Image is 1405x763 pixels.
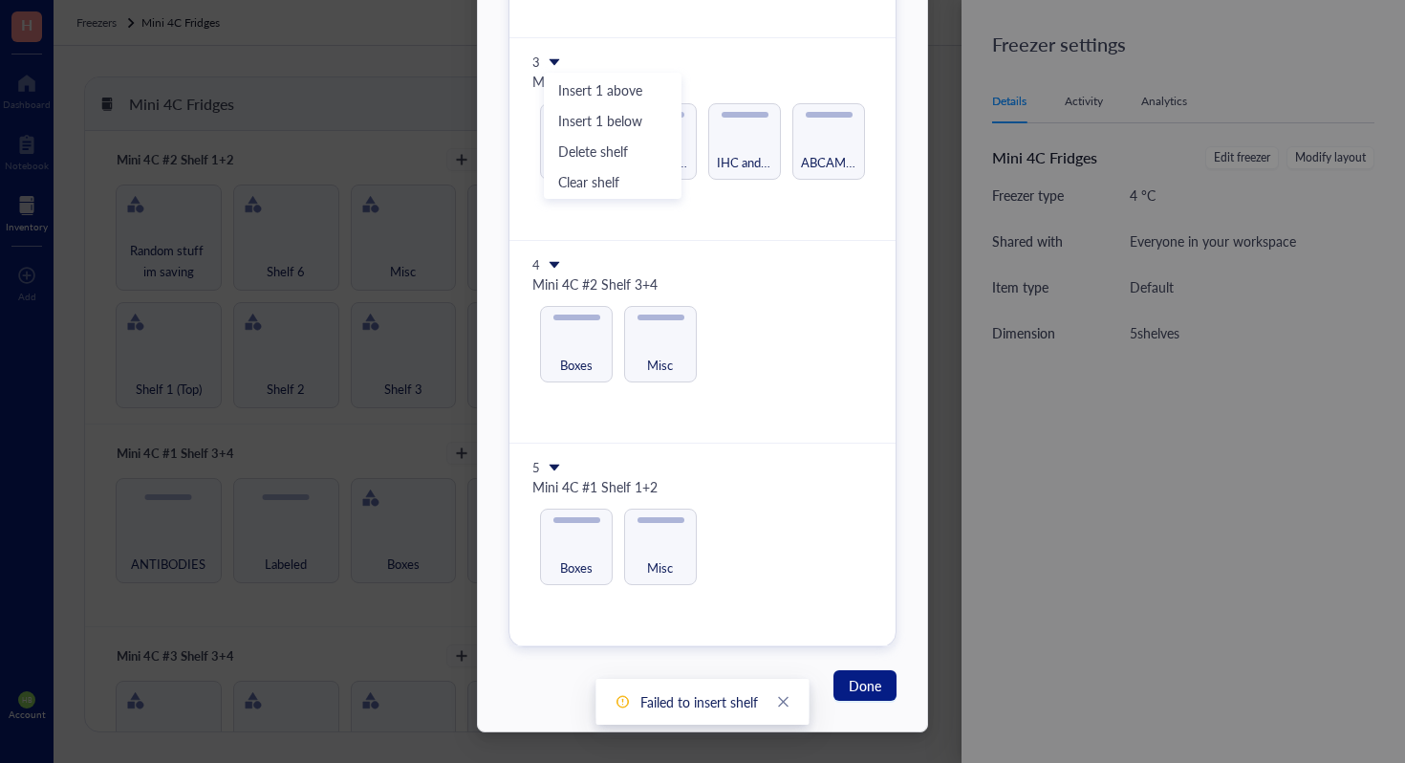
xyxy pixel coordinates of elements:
span: ABCAM StayGreen/AP Plus (Alcohol and Xylene Substitute Compatible) [801,153,1189,171]
div: Misc [624,306,697,382]
div: Failed to insert shelf [640,691,758,712]
div: Mini 4C #2 Shelf 3+4 [532,273,873,294]
div: 4 [532,256,540,273]
span: Insert 1 below [558,110,667,131]
span: IHC and [MEDICAL_DATA] Reagents [717,153,919,171]
div: ABCAM StayGreen/AP Plus (Alcohol and Xylene Substitute Compatible) [792,103,865,180]
span: Delete shelf [558,141,667,162]
div: 3 [532,54,540,71]
div: Reagents [540,103,613,180]
div: IHC and [MEDICAL_DATA] Reagents [708,103,781,180]
span: Insert 1 above [558,79,667,100]
span: Clear shelf [558,171,667,192]
div: Boxes [540,306,613,382]
div: ELISAs/EliSPOTs [624,103,697,180]
a: Close [773,691,794,712]
span: Misc [647,558,673,577]
div: 5 [532,459,540,476]
div: Mini 4C #1 Shelf 1+2 [532,476,873,497]
span: Done [849,675,881,696]
button: Done [833,670,897,701]
div: Boxes [540,509,613,585]
span: Boxes [560,558,593,577]
div: Mini 4C #3 Shelf 3+4 [532,71,873,92]
span: close [777,695,790,708]
span: Misc [647,356,673,374]
div: Misc [624,509,697,585]
span: Boxes [560,356,593,374]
